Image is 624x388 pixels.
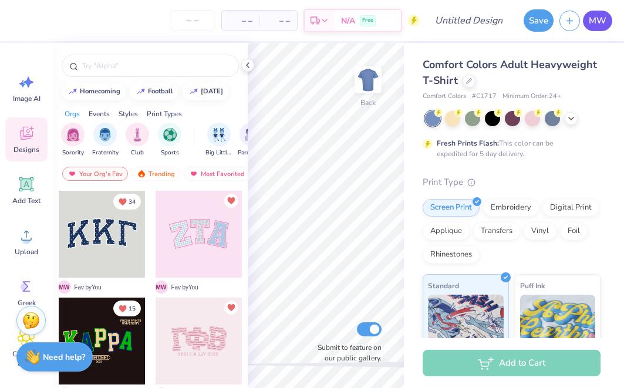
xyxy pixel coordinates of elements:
div: Most Favorited [184,167,250,181]
button: homecoming [62,83,126,100]
span: N/A [341,15,355,27]
span: Sorority [62,149,84,157]
div: This color can be expedited for 5 day delivery. [437,138,581,159]
div: Print Types [147,109,182,119]
div: filter for Sorority [61,123,85,157]
img: trend_line.gif [68,88,77,95]
img: most_fav.gif [68,170,77,178]
div: football [148,88,173,95]
div: Digital Print [542,199,599,217]
span: MW [589,14,606,28]
span: # C1717 [472,92,497,102]
div: filter for Sports [158,123,181,157]
div: Foil [560,222,588,240]
button: football [130,83,178,100]
span: 34 [129,199,136,205]
input: Try "Alpha" [81,60,231,72]
div: filter for Club [126,123,149,157]
img: Parent's Weekend Image [245,128,258,141]
span: Sports [161,149,179,157]
span: M W [155,281,168,293]
button: filter button [92,123,119,157]
div: Trending [131,167,180,181]
button: filter button [205,123,232,157]
button: Unlike [113,301,141,316]
img: Standard [428,295,504,353]
span: Fav by You [171,283,198,292]
span: Clipart & logos [7,349,46,368]
div: Transfers [473,222,520,240]
div: homecoming [80,88,120,95]
button: Unlike [224,301,238,315]
span: – – [267,15,290,27]
img: trend_line.gif [189,88,198,95]
span: Fav by You [75,283,102,292]
span: Parent's Weekend [238,149,265,157]
div: Screen Print [423,199,480,217]
img: Big Little Reveal Image [213,128,225,141]
span: – – [229,15,252,27]
div: Embroidery [483,199,539,217]
strong: Need help? [43,352,85,363]
img: Club Image [131,128,144,141]
button: Unlike [224,194,238,208]
span: Image AI [13,94,41,103]
div: Print Type [423,176,601,189]
div: Your Org's Fav [62,167,128,181]
div: Vinyl [524,222,556,240]
button: filter button [238,123,265,157]
span: Fraternity [92,149,119,157]
div: halloween [201,88,223,95]
span: Club [131,149,144,157]
img: Sorority Image [66,128,80,141]
img: Back [356,68,380,92]
span: Big Little Reveal [205,149,232,157]
img: Sports Image [163,128,177,141]
span: Designs [14,145,39,154]
input: – – [170,10,215,31]
span: M W [58,281,71,293]
button: filter button [126,123,149,157]
div: filter for Parent's Weekend [238,123,265,157]
span: Minimum Order: 24 + [502,92,561,102]
span: Upload [15,247,38,257]
button: [DATE] [183,83,228,100]
span: Add Text [12,196,41,205]
img: trend_line.gif [136,88,146,95]
div: filter for Fraternity [92,123,119,157]
div: Applique [423,222,470,240]
div: Rhinestones [423,246,480,264]
span: Standard [428,279,459,292]
button: filter button [61,123,85,157]
img: trending.gif [137,170,146,178]
div: Orgs [65,109,80,119]
button: Unlike [113,194,141,210]
img: Puff Ink [520,295,596,353]
div: Styles [119,109,138,119]
span: Puff Ink [520,279,545,292]
strong: Fresh Prints Flash: [437,139,499,148]
div: filter for Big Little Reveal [205,123,232,157]
button: filter button [158,123,181,157]
span: Greek [18,298,36,308]
span: Free [362,16,373,25]
div: Back [360,97,376,108]
input: Untitled Design [426,9,512,32]
span: 15 [129,306,136,312]
button: Save [524,9,554,32]
span: Comfort Colors Adult Heavyweight T-Shirt [423,58,597,87]
label: Submit to feature on our public gallery. [311,342,382,363]
img: most_fav.gif [189,170,198,178]
div: Events [89,109,110,119]
a: MW [583,11,612,31]
span: Comfort Colors [423,92,466,102]
img: Fraternity Image [99,128,112,141]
